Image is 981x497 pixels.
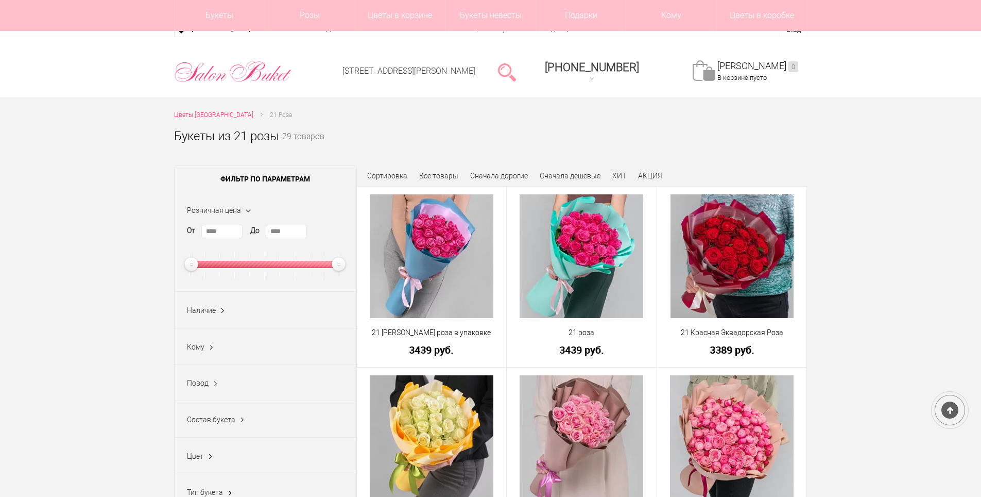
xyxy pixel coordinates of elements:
img: 21 Малиновая роза в упаковке [370,194,493,318]
label: До [250,225,260,236]
a: 3439 руб. [364,344,500,355]
a: [PHONE_NUMBER] [539,57,645,87]
span: Повод [187,379,209,387]
span: Розничная цена [187,206,241,214]
span: Кому [187,343,204,351]
img: Цветы Нижний Новгород [174,58,292,85]
ins: 0 [788,61,798,72]
h1: Букеты из 21 розы [174,127,279,145]
span: Тип букета [187,488,223,496]
a: [PERSON_NAME] [717,60,798,72]
a: 21 Красная Эквадорская Роза [664,327,800,338]
a: Все товары [419,172,458,180]
span: [PHONE_NUMBER] [545,61,639,74]
img: 21 Красная Эквадорская Роза [670,194,794,318]
a: 21 роза [513,327,650,338]
a: ХИТ [612,172,626,180]
a: 21 [PERSON_NAME] роза в упаковке [364,327,500,338]
img: 21 роза [520,194,643,318]
span: В корзине пусто [717,74,767,81]
span: Фильтр по параметрам [175,166,356,192]
a: Сначала дешевые [540,172,600,180]
a: 3439 руб. [513,344,650,355]
small: 29 товаров [282,133,324,158]
span: Цвет [187,452,203,460]
span: Состав букета [187,416,235,424]
a: [STREET_ADDRESS][PERSON_NAME] [342,66,475,76]
a: 3389 руб. [664,344,800,355]
a: Цветы [GEOGRAPHIC_DATA] [174,110,253,121]
span: 21 Роза [270,111,292,119]
a: Сначала дорогие [470,172,528,180]
span: Сортировка [367,172,407,180]
span: Наличие [187,306,216,314]
a: АКЦИЯ [638,172,662,180]
span: Цветы [GEOGRAPHIC_DATA] [174,111,253,119]
label: От [187,225,195,236]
